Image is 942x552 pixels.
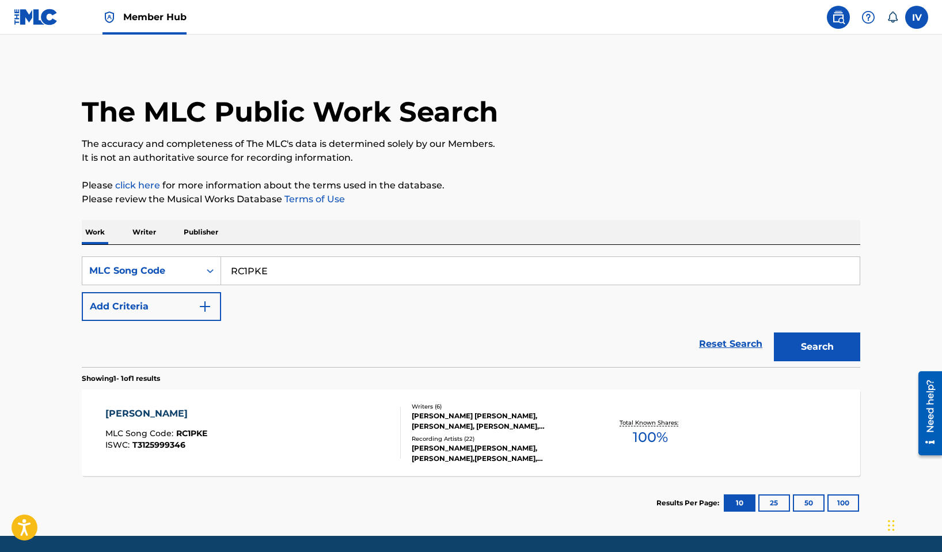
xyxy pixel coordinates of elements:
[827,6,850,29] a: Public Search
[105,440,132,450] span: ISWC :
[884,497,942,552] iframe: Chat Widget
[176,428,207,438] span: RC1PKE
[102,10,116,24] img: Top Rightsholder
[82,292,221,321] button: Add Criteria
[89,264,193,278] div: MLC Song Code
[910,367,942,460] iframe: Resource Center
[861,10,875,24] img: help
[282,194,345,205] a: Terms of Use
[758,494,790,512] button: 25
[412,434,586,443] div: Recording Artists ( 22 )
[198,300,212,313] img: 9d2ae6d4665cec9f34b9.svg
[633,427,668,448] span: 100 %
[82,256,860,367] form: Search Form
[724,494,755,512] button: 10
[82,373,160,384] p: Showing 1 - 1 of 1 results
[412,402,586,411] div: Writers ( 6 )
[412,443,586,464] div: [PERSON_NAME],[PERSON_NAME], [PERSON_NAME],[PERSON_NAME], [PERSON_NAME],[PERSON_NAME], [PERSON_NA...
[884,497,942,552] div: Widget de chat
[82,390,860,476] a: [PERSON_NAME]MLC Song Code:RC1PKEISWC:T3125999346Writers (6)[PERSON_NAME] [PERSON_NAME], [PERSON_...
[827,494,859,512] button: 100
[793,494,825,512] button: 50
[82,94,498,129] h1: The MLC Public Work Search
[888,508,895,543] div: Arrastrar
[887,12,898,23] div: Notifications
[115,180,160,191] a: click here
[123,10,187,24] span: Member Hub
[180,220,222,244] p: Publisher
[620,418,681,427] p: Total Known Shares:
[14,9,58,25] img: MLC Logo
[831,10,845,24] img: search
[82,179,860,192] p: Please for more information about the terms used in the database.
[857,6,880,29] div: Help
[82,220,108,244] p: Work
[905,6,928,29] div: User Menu
[82,151,860,165] p: It is not an authoritative source for recording information.
[82,137,860,151] p: The accuracy and completeness of The MLC's data is determined solely by our Members.
[105,407,207,421] div: [PERSON_NAME]
[412,411,586,432] div: [PERSON_NAME] [PERSON_NAME], [PERSON_NAME], [PERSON_NAME], [PERSON_NAME], [PERSON_NAME] [PERSON_N...
[774,332,860,361] button: Search
[105,428,176,438] span: MLC Song Code :
[656,498,722,508] p: Results Per Page:
[129,220,159,244] p: Writer
[82,192,860,206] p: Please review the Musical Works Database
[132,440,185,450] span: T3125999346
[693,331,768,357] a: Reset Search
